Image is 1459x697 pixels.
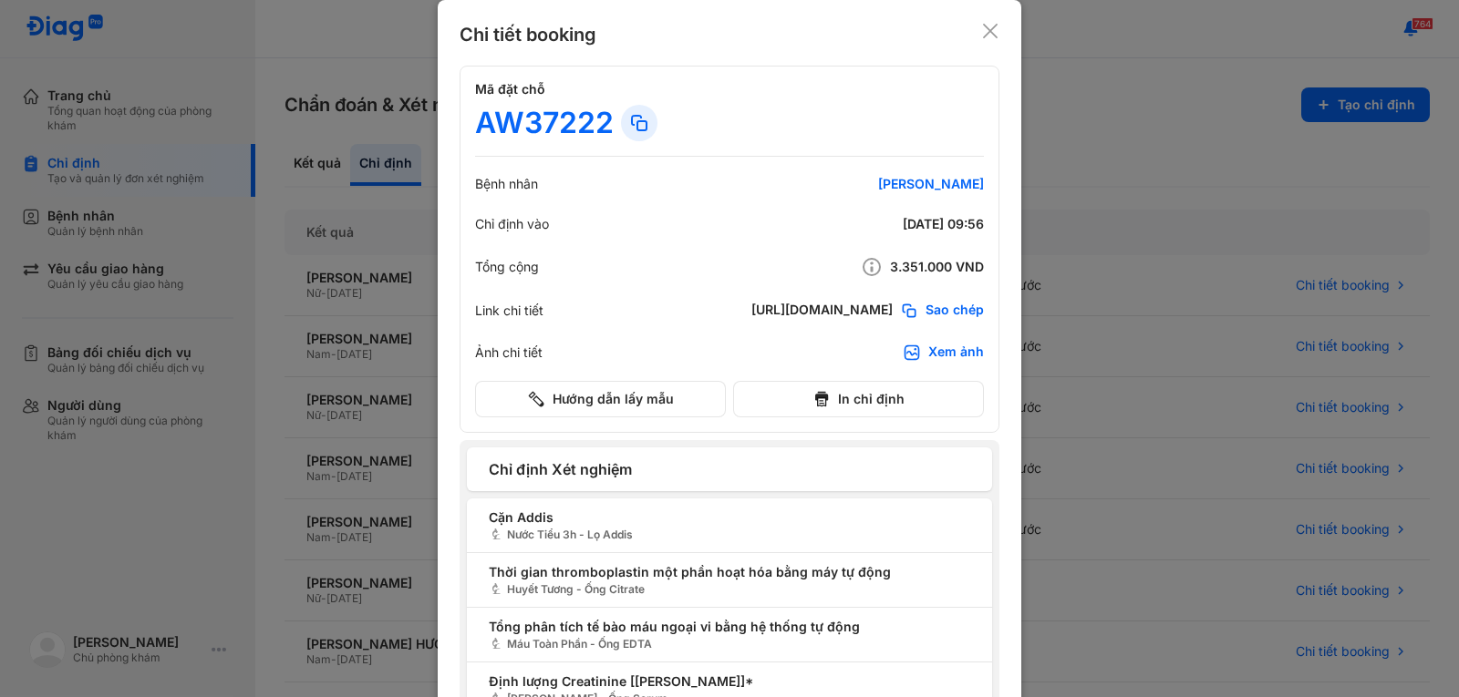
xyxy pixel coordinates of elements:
div: Link chi tiết [475,302,543,319]
div: [URL][DOMAIN_NAME] [751,302,893,320]
span: Cặn Addis [489,507,970,527]
div: Xem ảnh [928,343,984,362]
div: Bệnh nhân [475,176,538,192]
span: Thời gian thromboplastin một phần hoạt hóa bằng máy tự động [489,562,970,581]
span: Nước Tiểu 3h - Lọ Addis [489,527,970,543]
button: Hướng dẫn lấy mẫu [475,381,726,417]
div: Chỉ định vào [475,216,549,232]
div: [DATE] 09:56 [765,216,984,232]
span: Tổng phân tích tế bào máu ngoại vi bằng hệ thống tự động [489,617,970,636]
div: Ảnh chi tiết [475,344,543,361]
span: Sao chép [926,302,984,320]
h4: Mã đặt chỗ [475,81,984,97]
button: In chỉ định [733,381,984,417]
div: Chi tiết booking [460,22,596,47]
div: AW37222 [475,105,614,141]
div: Tổng cộng [475,259,539,275]
span: Định lượng Creatinine [[PERSON_NAME]]* [489,671,970,691]
span: Chỉ định Xét nghiệm [489,458,970,480]
span: Huyết Tương - Ống Citrate [489,581,970,598]
div: [PERSON_NAME] [765,176,984,192]
div: 3.351.000 VND [765,256,984,278]
span: Máu Toàn Phần - Ống EDTA [489,636,970,652]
